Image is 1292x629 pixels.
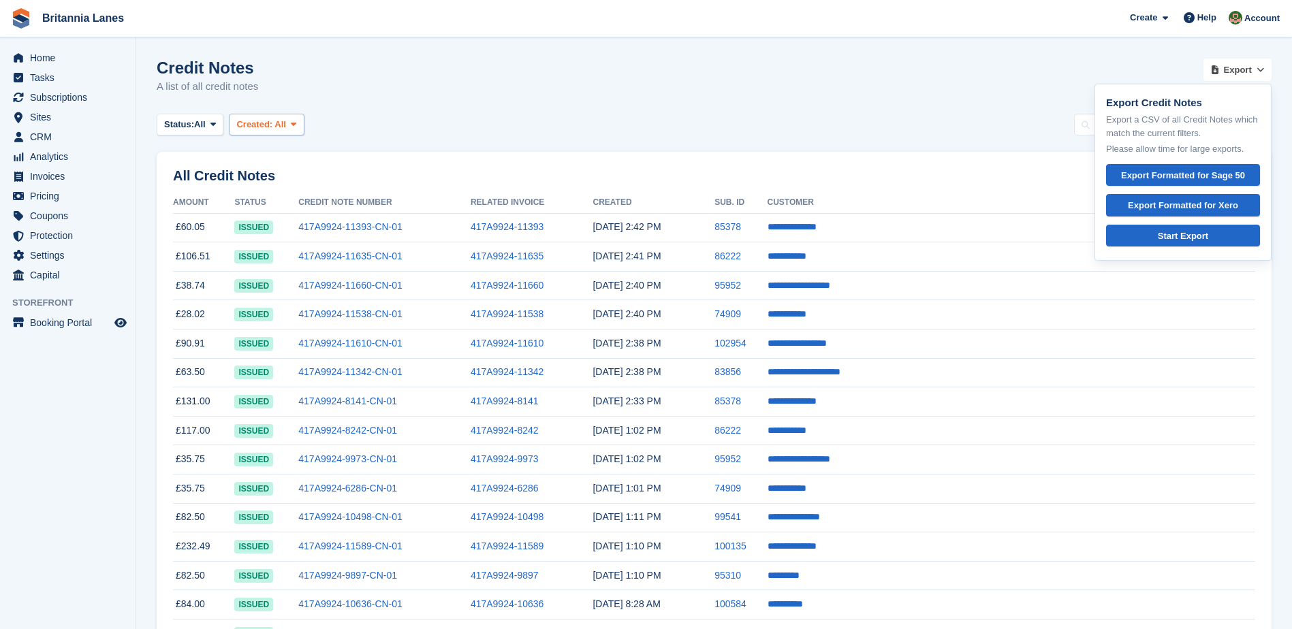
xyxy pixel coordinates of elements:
[12,296,136,310] span: Storefront
[1229,11,1242,25] img: Sam Wooldridge
[7,313,129,332] a: menu
[298,570,397,581] a: 417A9924-9897-CN-01
[1224,63,1252,77] span: Export
[157,79,258,95] p: A list of all credit notes
[593,483,661,494] time: 2025-09-23 12:01:53 UTC
[173,300,234,329] td: £28.02
[173,242,234,272] td: £106.51
[1244,12,1280,25] span: Account
[1130,11,1157,25] span: Create
[298,366,403,377] a: 417A9924-11342-CN-01
[7,108,129,127] a: menu
[30,88,112,107] span: Subscriptions
[714,483,741,494] a: 74909
[234,395,273,408] span: issued
[714,396,741,406] a: 85378
[298,483,397,494] a: 417A9924-6286-CN-01
[714,598,746,609] a: 100584
[298,396,397,406] a: 417A9924-8141-CN-01
[7,206,129,225] a: menu
[1106,164,1260,187] a: Export Formatted for Sage 50
[112,314,129,331] a: Preview store
[234,482,273,496] span: issued
[30,226,112,245] span: Protection
[30,265,112,285] span: Capital
[1118,169,1248,182] div: Export Formatted for Sage 50
[173,416,234,445] td: £117.00
[173,532,234,562] td: £232.49
[298,453,397,464] a: 417A9924-9973-CN-01
[234,308,273,321] span: issued
[7,147,129,166] a: menu
[298,280,403,291] a: 417A9924-11660-CN-01
[1106,225,1260,247] a: Start Export
[236,119,272,129] span: Created:
[173,213,234,242] td: £60.05
[298,338,403,349] a: 417A9924-11610-CN-01
[7,226,129,245] a: menu
[593,511,661,522] time: 2025-09-22 12:11:31 UTC
[471,338,543,349] a: 417A9924-11610
[593,192,714,214] th: Created
[593,453,661,464] time: 2025-09-23 12:02:19 UTC
[234,250,273,263] span: issued
[173,561,234,590] td: £82.50
[234,279,273,293] span: issued
[593,425,661,436] time: 2025-09-23 12:02:40 UTC
[7,265,129,285] a: menu
[471,221,543,232] a: 417A9924-11393
[7,68,129,87] a: menu
[593,396,661,406] time: 2025-09-23 13:33:45 UTC
[298,598,403,609] a: 417A9924-10636-CN-01
[173,271,234,300] td: £38.74
[593,366,661,377] time: 2025-09-23 13:38:05 UTC
[714,453,741,464] a: 95952
[593,221,661,232] time: 2025-09-23 13:42:33 UTC
[471,570,539,581] a: 417A9924-9897
[30,68,112,87] span: Tasks
[234,221,273,234] span: issued
[714,511,741,522] a: 99541
[768,192,1256,214] th: Customer
[714,541,746,551] a: 100135
[714,366,741,377] a: 83856
[471,541,543,551] a: 417A9924-11589
[30,167,112,186] span: Invoices
[298,251,403,261] a: 417A9924-11635-CN-01
[37,7,129,29] a: Britannia Lanes
[234,511,273,524] span: issued
[7,246,129,265] a: menu
[714,338,746,349] a: 102954
[298,308,403,319] a: 417A9924-11538-CN-01
[593,541,661,551] time: 2025-09-22 12:10:28 UTC
[298,192,471,214] th: Credit Note Number
[234,598,273,611] span: issued
[1118,199,1248,212] div: Export Formatted for Xero
[173,590,234,619] td: £84.00
[471,511,543,522] a: 417A9924-10498
[173,503,234,532] td: £82.50
[298,425,397,436] a: 417A9924-8242-CN-01
[593,251,661,261] time: 2025-09-23 13:41:29 UTC
[471,308,543,319] a: 417A9924-11538
[593,598,660,609] time: 2025-09-22 07:28:08 UTC
[593,308,661,319] time: 2025-09-23 13:40:02 UTC
[7,127,129,146] a: menu
[173,474,234,504] td: £35.75
[194,118,206,131] span: All
[714,280,741,291] a: 95952
[234,540,273,553] span: issued
[11,8,31,29] img: stora-icon-8386f47178a22dfd0bd8f6a31ec36ba5ce8667c1dd55bd0f319d3a0aa187defe.svg
[298,511,403,522] a: 417A9924-10498-CN-01
[7,167,129,186] a: menu
[30,313,112,332] span: Booking Portal
[157,114,223,136] button: Status: All
[471,396,539,406] a: 417A9924-8141
[593,570,661,581] time: 2025-09-22 12:10:27 UTC
[173,168,1255,184] h2: All Credit Notes
[1106,113,1260,140] p: Export a CSV of all Credit Notes which match the current filters.
[714,308,741,319] a: 74909
[593,338,661,349] time: 2025-09-23 13:38:56 UTC
[234,192,298,214] th: Status
[30,48,112,67] span: Home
